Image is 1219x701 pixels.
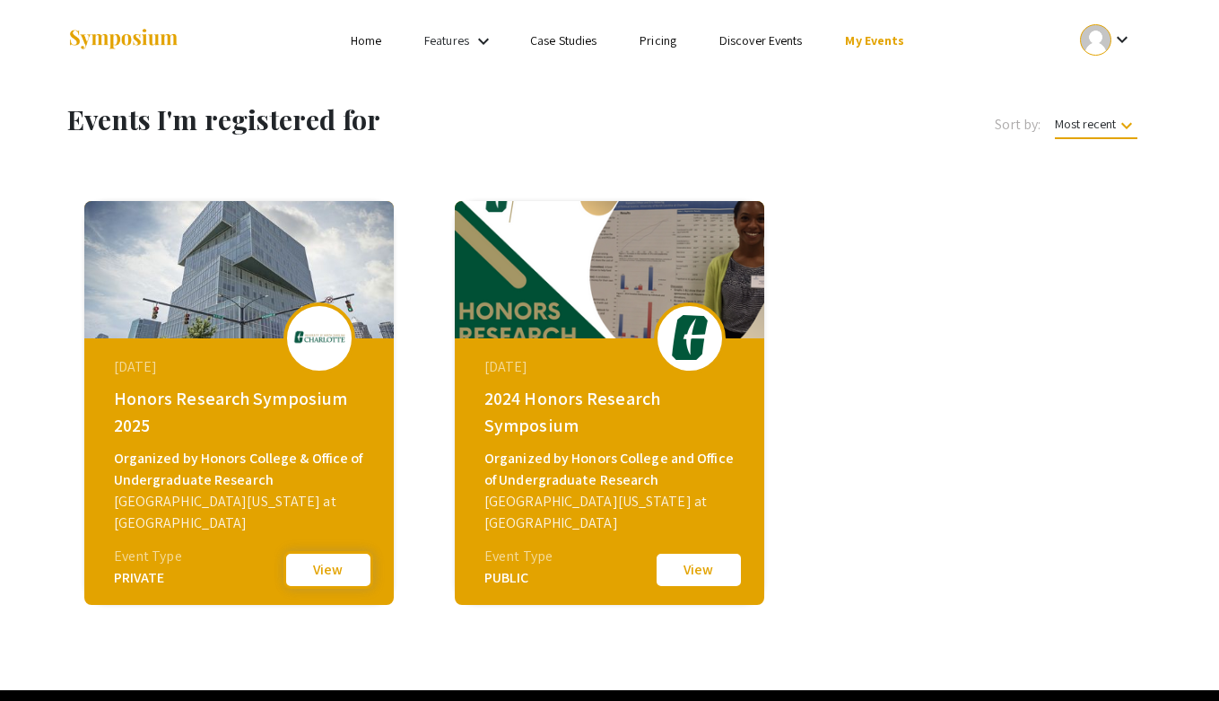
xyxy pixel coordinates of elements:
button: Expand account dropdown [1061,20,1152,60]
div: PUBLIC [484,567,553,589]
img: 2025-honors-symposium_eventLogo_5c7a4f_.png [292,319,346,357]
div: Event Type [484,546,553,567]
a: My Events [845,32,904,48]
iframe: Chat [13,620,76,688]
div: Organized by Honors College & Office of Undergraduate Research [114,448,369,491]
mat-icon: Expand Features list [473,31,494,52]
mat-icon: Expand account dropdown [1111,29,1133,50]
img: 2024-honors-symposium_eventCoverPhoto_2bd283__thumb.png [455,201,764,338]
a: Discover Events [719,32,803,48]
div: [DATE] [484,356,739,378]
div: Honors Research Symposium 2025 [114,385,369,439]
img: Symposium by ForagerOne [67,28,179,52]
button: View [283,551,373,589]
a: Case Studies [530,32,596,48]
div: [GEOGRAPHIC_DATA][US_STATE] at [GEOGRAPHIC_DATA] [484,491,739,534]
div: PRIVATE [114,567,182,589]
a: Home [351,32,381,48]
img: 2025-honors-symposium_eventCoverPhoto_a8f339__thumb.jpg [84,201,394,338]
div: [GEOGRAPHIC_DATA][US_STATE] at [GEOGRAPHIC_DATA] [114,491,369,534]
span: Sort by: [995,114,1041,136]
h1: Events I'm registered for [67,103,689,136]
a: Features [424,32,469,48]
span: Most recent [1055,116,1137,139]
div: Event Type [114,546,182,567]
mat-icon: keyboard_arrow_down [1116,115,1137,136]
button: View [654,551,744,589]
div: 2024 Honors Research Symposium [484,385,739,439]
div: [DATE] [114,356,369,378]
div: Organized by Honors College and Office of Undergraduate Research [484,448,739,491]
button: Most recent [1041,108,1152,140]
img: 2024-honors-symposium_eventLogo_8fb988_.png [663,315,717,360]
a: Pricing [640,32,676,48]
